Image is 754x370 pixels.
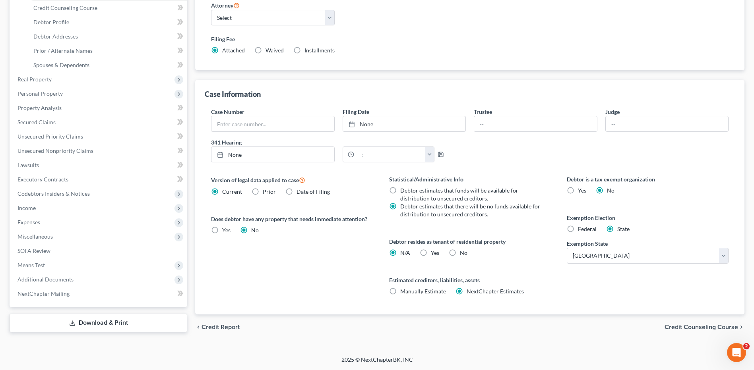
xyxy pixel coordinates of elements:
div: 2025 © NextChapterBK, INC [151,356,604,370]
label: Debtor resides as tenant of residential property [389,237,551,246]
span: Unsecured Nonpriority Claims [17,147,93,154]
span: Lawsuits [17,162,39,168]
a: Debtor Addresses [27,29,187,44]
input: -- : -- [354,147,425,162]
span: Credit Counseling Course [665,324,738,330]
span: Yes [578,187,586,194]
a: Lawsuits [11,158,187,172]
span: Debtor estimates that funds will be available for distribution to unsecured creditors. [400,187,518,202]
a: None [211,147,334,162]
span: NextChapter Mailing [17,290,70,297]
span: Real Property [17,76,52,83]
button: Credit Counseling Course chevron_right [665,324,744,330]
a: Download & Print [10,314,187,332]
label: Does debtor have any property that needs immediate attention? [211,215,373,223]
label: 341 Hearing [207,138,470,146]
a: SOFA Review [11,244,187,258]
a: Prior / Alternate Names [27,44,187,58]
span: Executory Contracts [17,176,68,183]
i: chevron_left [195,324,202,330]
span: Installments [304,47,335,54]
a: Debtor Profile [27,15,187,29]
span: SOFA Review [17,247,50,254]
span: Prior / Alternate Names [33,47,93,54]
span: No [607,187,614,194]
span: Debtor Addresses [33,33,78,40]
span: Spouses & Dependents [33,62,89,68]
label: Statistical/Administrative Info [389,175,551,183]
a: Secured Claims [11,115,187,129]
label: Judge [605,108,620,116]
label: Trustee [474,108,492,116]
a: Executory Contracts [11,172,187,187]
a: Credit Counseling Course [27,1,187,15]
label: Attorney [211,0,240,10]
label: Estimated creditors, liabilities, assets [389,276,551,284]
span: Secured Claims [17,119,56,125]
span: Miscellaneous [17,233,53,240]
a: Spouses & Dependents [27,58,187,72]
label: Filing Date [343,108,369,116]
label: Version of legal data applied to case [211,175,373,185]
span: Waived [266,47,284,54]
span: State [617,225,630,232]
span: Date of Filing [297,188,330,195]
span: Prior [263,188,276,195]
span: Unsecured Priority Claims [17,133,83,140]
label: Exemption Election [567,214,729,222]
span: Additional Documents [17,276,74,283]
span: Debtor estimates that there will be no funds available for distribution to unsecured creditors. [400,203,540,218]
a: Property Analysis [11,101,187,115]
span: Personal Property [17,90,63,97]
span: Manually Estimate [400,288,446,295]
input: -- [606,116,728,131]
span: Yes [431,249,439,256]
span: Current [222,188,242,195]
span: Yes [222,227,231,233]
span: Expenses [17,219,40,225]
a: Unsecured Nonpriority Claims [11,144,187,158]
a: Unsecured Priority Claims [11,129,187,144]
span: NextChapter Estimates [467,288,524,295]
label: Debtor is a tax exempt organization [567,175,729,183]
span: Means Test [17,262,45,268]
div: Case Information [205,89,261,99]
button: chevron_left Credit Report [195,324,240,330]
span: 2 [743,343,750,349]
a: None [343,116,465,131]
input: -- [474,116,597,131]
span: No [251,227,259,233]
span: Income [17,204,36,211]
label: Case Number [211,108,244,116]
input: Enter case number... [211,116,334,131]
span: Debtor Profile [33,19,69,25]
label: Exemption State [567,239,608,248]
span: Credit Report [202,324,240,330]
span: Attached [222,47,245,54]
span: Credit Counseling Course [33,4,97,11]
span: Codebtors Insiders & Notices [17,190,90,197]
span: No [460,249,467,256]
a: NextChapter Mailing [11,287,187,301]
span: Property Analysis [17,104,62,111]
i: chevron_right [738,324,744,330]
iframe: Intercom live chat [727,343,746,362]
label: Filing Fee [211,35,729,43]
span: Federal [578,225,597,232]
span: N/A [400,249,410,256]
